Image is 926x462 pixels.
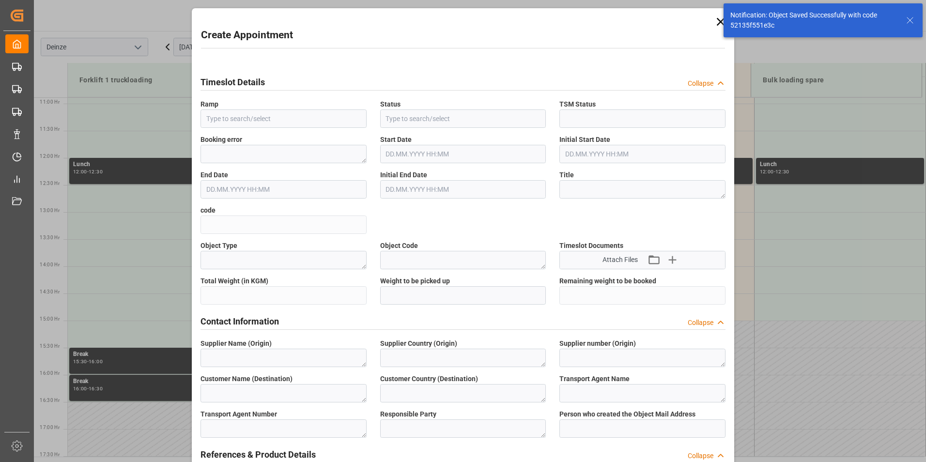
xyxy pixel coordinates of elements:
[688,78,713,89] div: Collapse
[559,99,596,109] span: TSM Status
[201,374,293,384] span: Customer Name (Destination)
[201,409,277,419] span: Transport Agent Number
[380,180,546,199] input: DD.MM.YYYY HH:MM
[201,180,367,199] input: DD.MM.YYYY HH:MM
[201,109,367,128] input: Type to search/select
[201,276,268,286] span: Total Weight (in KGM)
[559,170,574,180] span: Title
[201,315,279,328] h2: Contact Information
[559,241,623,251] span: Timeslot Documents
[559,135,610,145] span: Initial Start Date
[201,170,228,180] span: End Date
[201,205,216,216] span: code
[559,374,630,384] span: Transport Agent Name
[201,448,316,461] h2: References & Product Details
[730,10,897,31] div: Notification: Object Saved Successfully with code 52135f551e3c
[201,99,218,109] span: Ramp
[201,241,237,251] span: Object Type
[688,318,713,328] div: Collapse
[380,99,401,109] span: Status
[380,135,412,145] span: Start Date
[201,339,272,349] span: Supplier Name (Origin)
[559,339,636,349] span: Supplier number (Origin)
[380,374,478,384] span: Customer Country (Destination)
[380,241,418,251] span: Object Code
[201,28,293,43] h2: Create Appointment
[380,109,546,128] input: Type to search/select
[380,409,436,419] span: Responsible Party
[380,145,546,163] input: DD.MM.YYYY HH:MM
[380,170,427,180] span: Initial End Date
[380,276,450,286] span: Weight to be picked up
[688,451,713,461] div: Collapse
[201,135,242,145] span: Booking error
[380,339,457,349] span: Supplier Country (Origin)
[559,145,725,163] input: DD.MM.YYYY HH:MM
[559,276,656,286] span: Remaining weight to be booked
[602,255,638,265] span: Attach Files
[201,76,265,89] h2: Timeslot Details
[559,409,695,419] span: Person who created the Object Mail Address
